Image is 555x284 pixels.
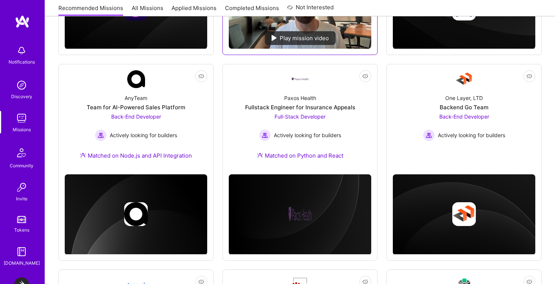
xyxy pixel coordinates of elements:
img: Ateam Purple Icon [257,152,263,158]
div: Community [10,162,33,170]
img: Ateam Purple Icon [80,152,86,158]
span: Actively looking for builders [274,131,341,139]
div: Paxos Health [284,94,316,102]
div: Matched on Node.js and API Integration [80,152,192,159]
i: icon EyeClosed [362,73,368,79]
img: Actively looking for builders [423,129,435,141]
a: Company LogoAnyTeamTeam for AI-Powered Sales PlatformBack-End Developer Actively looking for buil... [65,70,207,168]
div: Matched on Python and React [257,152,343,159]
img: logo [15,15,30,28]
i: icon EyeClosed [526,73,532,79]
img: teamwork [14,111,29,126]
a: Applied Missions [171,4,216,16]
span: Actively looking for builders [438,131,505,139]
img: cover [393,174,535,255]
a: Company LogoOne Layer, LTDBackend Go TeamBack-End Developer Actively looking for buildersActively... [393,70,535,159]
div: Discovery [11,93,32,100]
div: One Layer, LTD [445,94,483,102]
div: Notifications [9,58,35,66]
img: tokens [17,216,26,223]
a: Not Interested [287,3,334,16]
img: Company Logo [455,70,473,88]
div: Missions [13,126,31,133]
img: play [272,35,277,41]
a: Recommended Missions [58,4,123,16]
img: Invite [14,180,29,195]
img: discovery [14,78,29,93]
div: Tokens [14,226,29,234]
img: Company Logo [291,77,309,81]
a: Company LogoPaxos HealthFullstack Engineer for Insurance AppealsFull-Stack Developer Actively loo... [229,70,371,168]
img: guide book [14,244,29,259]
img: Actively looking for builders [95,129,107,141]
span: Actively looking for builders [110,131,177,139]
img: Community [13,144,31,162]
a: All Missions [132,4,163,16]
div: Play mission video [265,31,336,45]
div: Fullstack Engineer for Insurance Appeals [245,103,355,111]
i: icon EyeClosed [198,73,204,79]
img: cover [229,174,371,255]
img: Company logo [288,202,312,226]
img: Company Logo [127,70,145,88]
div: Team for AI-Powered Sales Platform [87,103,185,111]
div: Backend Go Team [440,103,488,111]
a: Completed Missions [225,4,279,16]
img: Company logo [452,202,476,226]
span: Full-Stack Developer [275,113,325,120]
span: Back-End Developer [439,113,489,120]
div: AnyTeam [125,94,147,102]
img: Company logo [124,202,148,226]
div: [DOMAIN_NAME] [4,259,40,267]
div: Invite [16,195,28,203]
span: Back-End Developer [111,113,161,120]
img: bell [14,43,29,58]
img: Actively looking for builders [259,129,271,141]
img: cover [65,174,207,255]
